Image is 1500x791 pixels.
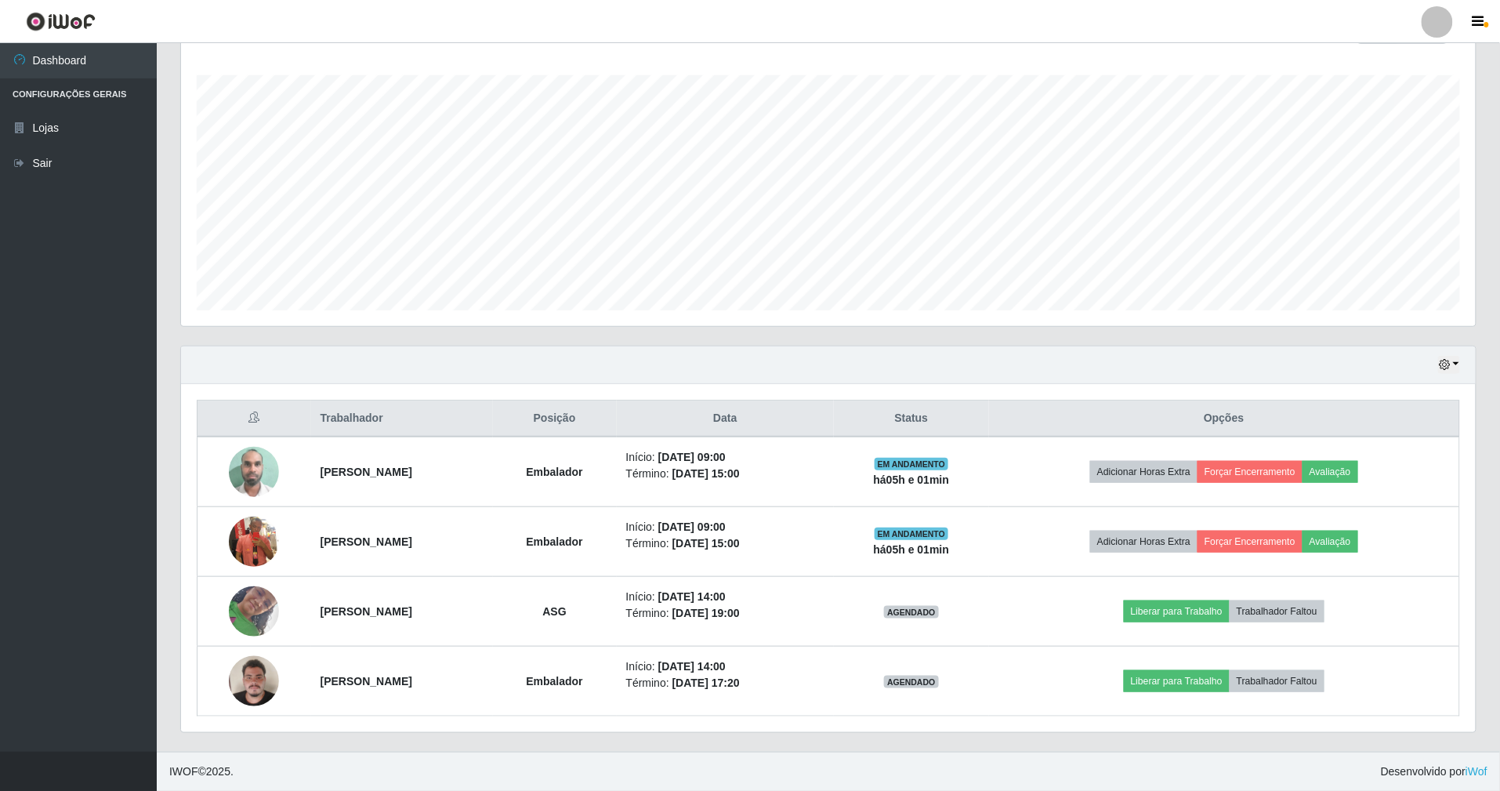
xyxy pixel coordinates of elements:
[1090,461,1197,483] button: Adicionar Horas Extra
[875,528,949,540] span: EM ANDAMENTO
[229,497,279,586] img: 1753635864219.jpeg
[626,466,825,482] li: Término:
[229,648,279,714] img: 1701355705796.jpeg
[884,606,939,619] span: AGENDADO
[493,401,617,437] th: Posição
[321,675,412,688] strong: [PERSON_NAME]
[874,474,950,486] strong: há 05 h e 01 min
[1197,461,1303,483] button: Forçar Encerramento
[658,451,726,463] time: [DATE] 09:00
[834,401,989,437] th: Status
[321,535,412,548] strong: [PERSON_NAME]
[626,589,825,605] li: Início:
[875,458,949,470] span: EM ANDAMENTO
[542,605,566,618] strong: ASG
[617,401,835,437] th: Data
[658,660,726,673] time: [DATE] 14:00
[672,467,740,480] time: [DATE] 15:00
[626,675,825,691] li: Término:
[672,677,740,689] time: [DATE] 17:20
[321,605,412,618] strong: [PERSON_NAME]
[874,543,950,556] strong: há 05 h e 01 min
[626,535,825,552] li: Término:
[229,438,279,505] img: 1751466407656.jpeg
[658,590,726,603] time: [DATE] 14:00
[1303,461,1358,483] button: Avaliação
[26,12,96,31] img: CoreUI Logo
[321,466,412,478] strong: [PERSON_NAME]
[526,466,582,478] strong: Embalador
[1124,670,1230,692] button: Liberar para Trabalho
[658,521,726,533] time: [DATE] 09:00
[169,765,198,778] span: IWOF
[884,676,939,688] span: AGENDADO
[626,449,825,466] li: Início:
[626,605,825,622] li: Término:
[526,675,582,688] strong: Embalador
[311,401,493,437] th: Trabalhador
[1124,601,1230,622] button: Liberar para Trabalho
[1303,531,1358,553] button: Avaliação
[1197,531,1303,553] button: Forçar Encerramento
[672,607,740,619] time: [DATE] 19:00
[1466,765,1487,778] a: iWof
[626,659,825,675] li: Início:
[672,537,740,550] time: [DATE] 15:00
[1090,531,1197,553] button: Adicionar Horas Extra
[626,519,825,535] li: Início:
[169,764,234,780] span: © 2025 .
[989,401,1460,437] th: Opções
[526,535,582,548] strong: Embalador
[1230,601,1324,622] button: Trabalhador Faltou
[1381,764,1487,780] span: Desenvolvido por
[229,567,279,656] img: 1757074441917.jpeg
[1230,670,1324,692] button: Trabalhador Faltou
